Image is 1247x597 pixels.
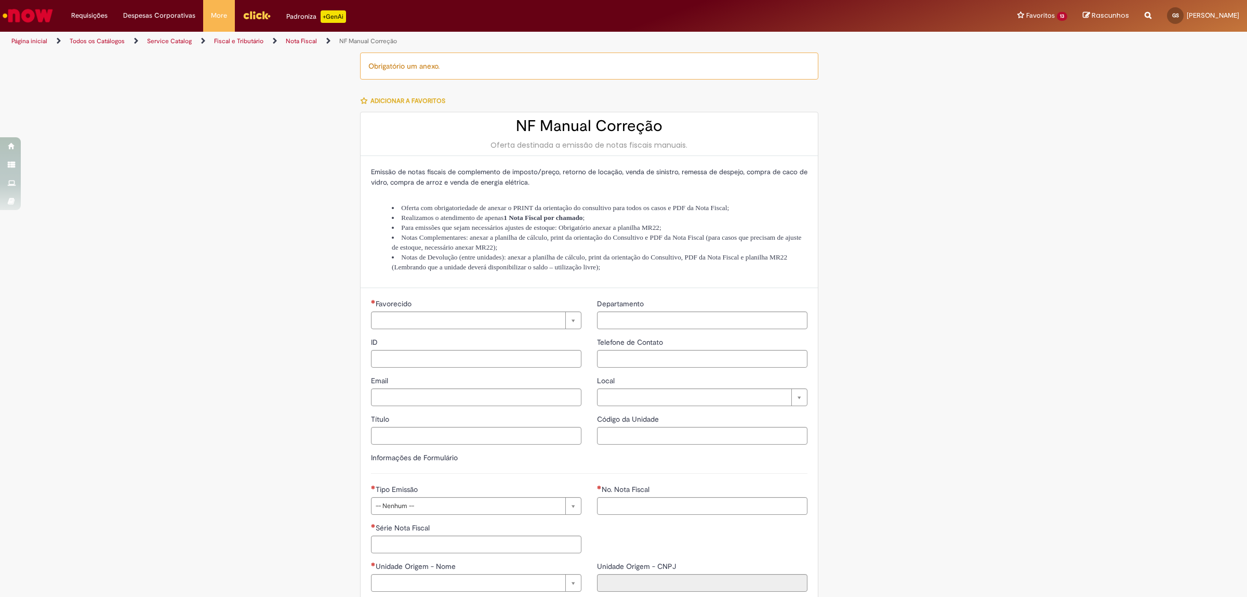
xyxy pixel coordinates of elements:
input: No. Nota Fiscal [597,497,807,515]
div: Padroniza [286,10,346,23]
span: More [211,10,227,21]
a: Limpar campo Local [597,388,807,406]
span: Tipo Emissão [376,485,420,494]
input: Código da Unidade [597,427,807,445]
span: Necessários [371,485,376,489]
label: Informações de Formulário [371,453,458,462]
a: Todos os Catálogos [70,37,125,45]
input: Título [371,427,581,445]
strong: 1 Nota Fiscal por chamado [503,214,582,222]
span: Necessários - Unidade Origem - Nome [376,562,458,571]
span: Código da Unidade [597,414,661,424]
a: Service Catalog [147,37,192,45]
span: Necessários - Favorecido [376,299,414,308]
span: Somente leitura - Unidade Origem - CNPJ [597,562,678,571]
span: Para emissões que sejam necessários ajustes de estoque: Obrigatório anexar a planilha MR22; [401,224,661,231]
p: +GenAi [321,10,346,23]
h2: NF Manual Correção [371,118,807,135]
span: -- Nenhum -- [376,498,560,514]
span: GS [1172,12,1179,19]
span: Local [597,376,617,385]
span: ID [371,338,380,347]
a: Rascunhos [1083,11,1129,21]
a: Limpar campo Unidade Origem - Nome [371,574,581,592]
a: Nota Fiscal [286,37,317,45]
span: Adicionar a Favoritos [370,97,445,105]
input: Departamento [597,312,807,329]
span: Necessários [371,562,376,566]
span: No. Nota Fiscal [602,485,652,494]
button: Adicionar a Favoritos [360,90,451,112]
a: Página inicial [11,37,47,45]
input: Série Nota Fiscal [371,536,581,553]
span: 13 [1057,12,1067,21]
div: Oferta destinada a emissão de notas fiscais manuais. [371,140,807,150]
span: Título [371,414,391,424]
input: Telefone de Contato [597,350,807,368]
span: Telefone de Contato [597,338,665,347]
span: Necessários [597,485,602,489]
span: Notas Complementares: anexar a planilha de cálculo, print da orientação do Consultivo e PDF da No... [392,233,802,251]
span: Rascunhos [1092,10,1129,20]
ul: Trilhas de página [8,32,824,51]
img: ServiceNow [1,5,55,26]
input: Email [371,388,581,406]
a: NF Manual Correção [339,37,397,45]
span: Emissão de notas fiscais de complemento de imposto/preço, retorno de locação, venda de sinistro, ... [371,167,807,187]
span: Favoritos [1026,10,1055,21]
span: Email [371,376,390,385]
span: Necessários [371,300,376,304]
span: Realizamos o atendimento de apenas ; [401,214,585,222]
span: Notas de Devolução (entre unidades): anexar a planilha de cálculo, print da orientação do Consult... [392,253,787,271]
span: Necessários [371,524,376,528]
span: Despesas Corporativas [123,10,195,21]
img: click_logo_yellow_360x200.png [243,7,271,23]
input: ID [371,350,581,368]
span: Série Nota Fiscal [376,523,432,533]
input: Unidade Origem - CNPJ [597,574,807,592]
span: [PERSON_NAME] [1187,11,1239,20]
div: Obrigatório um anexo. [360,53,818,80]
a: Limpar campo Favorecido [371,312,581,329]
span: Oferta com obrigatoriedade de anexar o PRINT da orientação do consultivo para todos os casos e PD... [401,204,729,212]
a: Fiscal e Tributário [214,37,263,45]
span: Departamento [597,299,646,308]
span: Requisições [71,10,108,21]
